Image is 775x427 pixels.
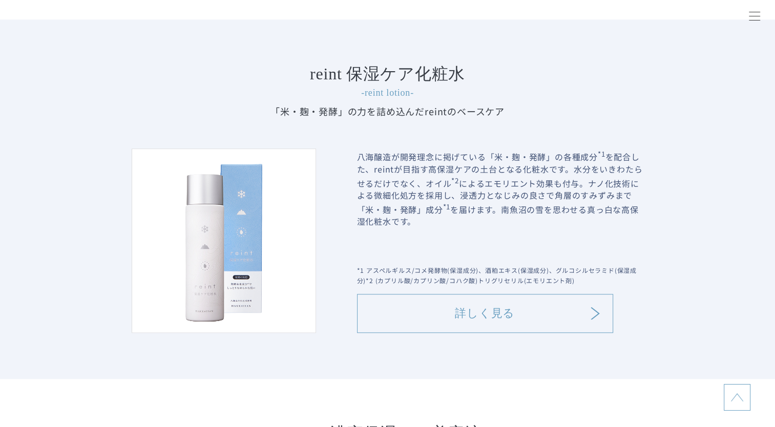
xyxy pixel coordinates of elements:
[731,391,743,403] img: topに戻る
[357,265,644,286] p: *1 アスペルギルス/コメ発酵物(保湿成分)、酒粕エキス(保湿成分)、グルコシルセラミド(保湿成分)*2 (カプリル酸/カプリン酸/コハク酸)トリグリセリル(エモリエント剤)
[132,104,644,118] p: 「米・麹・発酵」の力を詰め込んだ reintのベースケア
[132,66,644,99] h4: reint 保湿ケア化粧水
[132,148,316,333] img: 保湿ケア化粧水
[361,88,414,98] span: -reint lotion-
[357,148,644,257] p: 八海醸造が開発理念に掲げている「米・麹・発酵」の各種成分 を配合した、reintが目指す高保湿ケアの土台となる化粧水です。水分をいきわたらせるだけでなく、オイル によるエモリエント効果も付与。ナ...
[357,294,613,333] a: 詳しく見る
